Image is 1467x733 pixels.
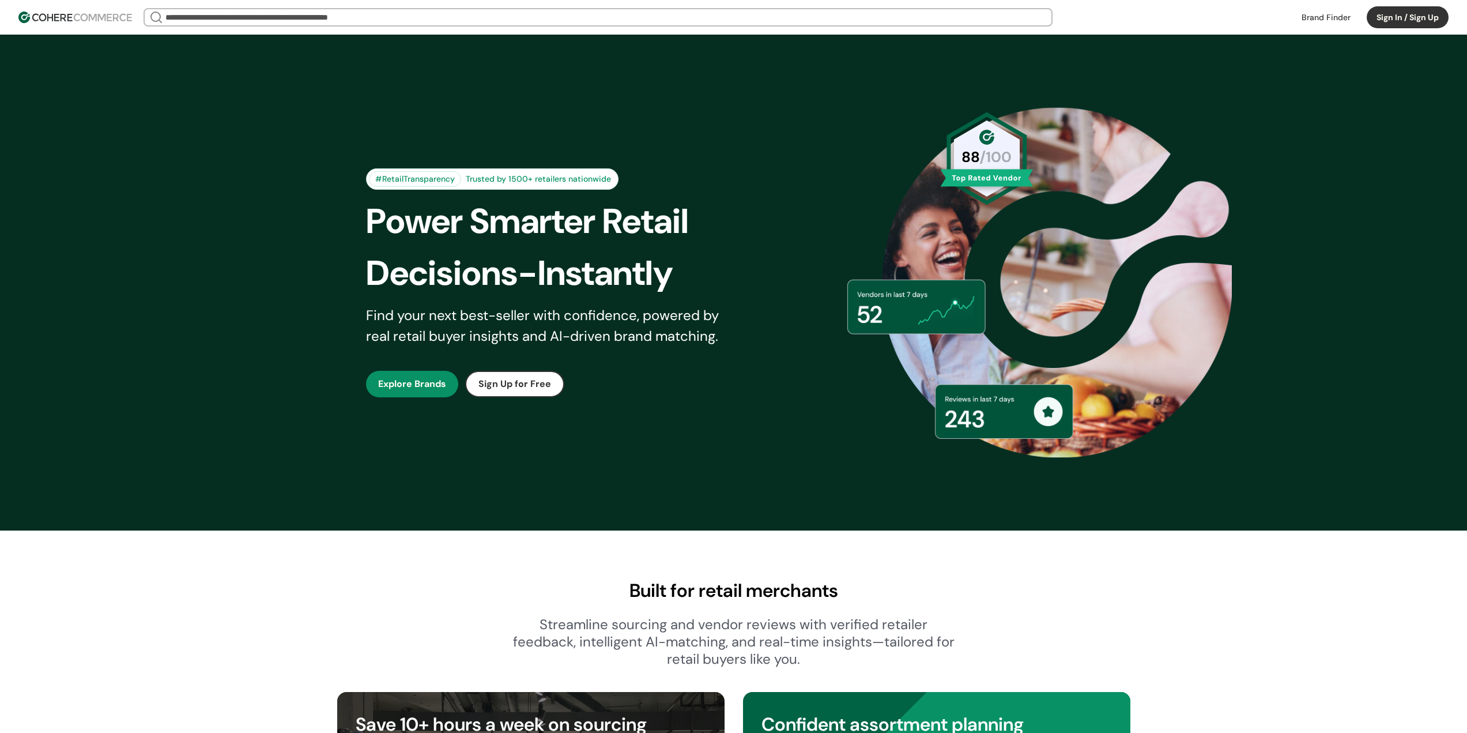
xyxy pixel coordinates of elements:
[366,305,734,347] div: Find your next best-seller with confidence, powered by real retail buyer insights and AI-driven b...
[366,371,458,397] button: Explore Brands
[465,371,564,397] button: Sign Up for Free
[337,577,1130,604] h2: Built for retail merchants
[461,173,616,185] div: Trusted by 1500+ retailers nationwide
[512,616,955,668] div: Streamline sourcing and vendor reviews with verified retailer feedback, intelligent AI-matching, ...
[366,196,753,247] div: Power Smarter Retail
[366,247,753,299] div: Decisions-Instantly
[18,12,132,23] img: Cohere Logo
[1367,6,1449,28] button: Sign In / Sign Up
[369,171,461,187] div: #RetailTransparency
